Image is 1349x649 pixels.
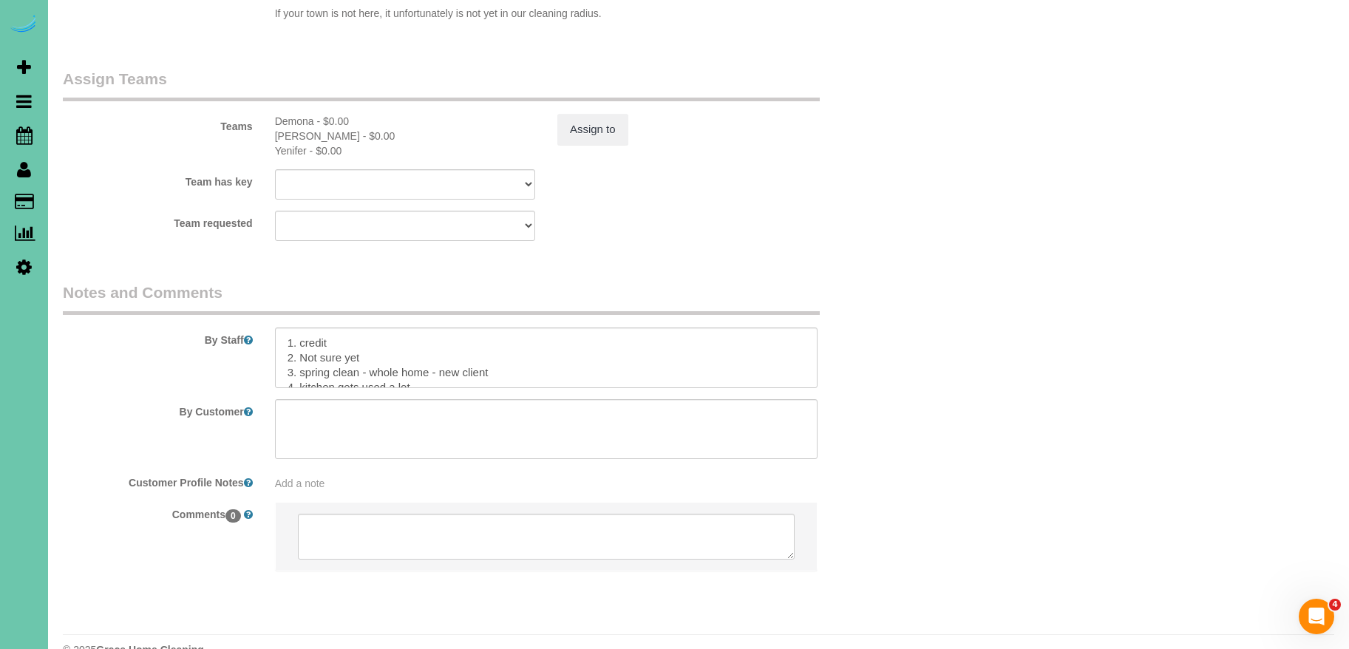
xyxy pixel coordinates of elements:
div: 3.5 hours x $0.00/hour [275,143,535,158]
legend: Notes and Comments [63,282,820,315]
label: Team requested [52,211,264,231]
span: 0 [225,509,241,523]
img: Automaid Logo [9,15,38,35]
legend: Assign Teams [63,68,820,101]
label: Comments [52,502,264,522]
label: By Customer [52,399,264,419]
iframe: Intercom live chat [1299,599,1334,634]
div: 3.5 hours x $0.00/hour [275,114,535,129]
div: 3.5 hours x $0.00/hour [275,129,535,143]
label: Customer Profile Notes [52,470,264,490]
span: 4 [1329,599,1341,611]
label: By Staff [52,327,264,347]
label: Teams [52,114,264,134]
button: Assign to [557,114,628,145]
span: Add a note [275,478,325,489]
label: Team has key [52,169,264,189]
